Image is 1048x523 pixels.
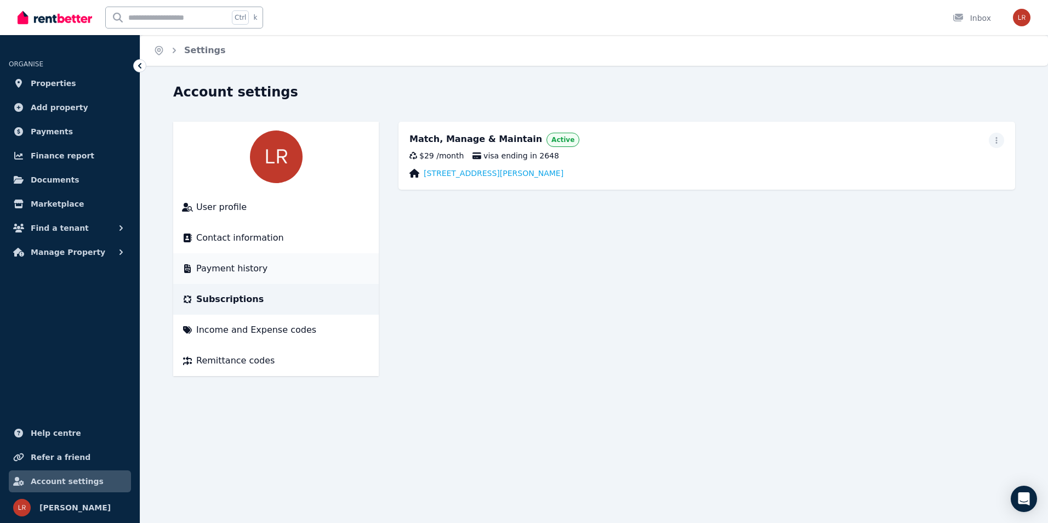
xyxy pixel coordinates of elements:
a: Income and Expense codes [182,323,370,337]
span: visa ending in 2648 [472,150,559,161]
a: Refer a friend [9,446,131,468]
span: Documents [31,173,79,186]
a: Settings [184,45,226,55]
button: Find a tenant [9,217,131,239]
a: Account settings [9,470,131,492]
span: k [253,13,257,22]
span: Remittance codes [196,354,275,367]
img: Lisa Roberts [13,499,31,516]
span: Find a tenant [31,221,89,235]
span: Manage Property [31,246,105,259]
a: Finance report [9,145,131,167]
img: Lisa Roberts [1013,9,1030,26]
a: Add property [9,96,131,118]
span: ORGANISE [9,60,43,68]
nav: Breadcrumb [140,35,239,66]
span: Income and Expense codes [196,323,316,337]
img: Lisa Roberts [250,130,303,183]
span: Payment history [196,262,267,275]
span: Ctrl [232,10,249,25]
a: Properties [9,72,131,94]
span: Contact information [196,231,284,245]
span: Add property [31,101,88,114]
a: Payments [9,121,131,143]
a: User profile [182,201,370,214]
img: RentBetter [18,9,92,26]
span: User profile [196,201,247,214]
span: [PERSON_NAME] [39,501,111,514]
div: Match, Manage & Maintain [409,133,542,147]
span: Account settings [31,475,104,488]
a: [STREET_ADDRESS][PERSON_NAME] [424,168,563,179]
span: Active [551,135,574,144]
a: Remittance codes [182,354,370,367]
a: Help centre [9,422,131,444]
span: Payments [31,125,73,138]
span: Properties [31,77,76,90]
a: Marketplace [9,193,131,215]
a: Documents [9,169,131,191]
a: Payment history [182,262,370,275]
div: $29 / month [409,150,464,161]
span: Refer a friend [31,451,90,464]
span: Subscriptions [196,293,264,306]
a: Subscriptions [182,293,370,306]
div: Inbox [953,13,991,24]
button: Manage Property [9,241,131,263]
span: Help centre [31,427,81,440]
div: Open Intercom Messenger [1011,486,1037,512]
a: Contact information [182,231,370,245]
span: Finance report [31,149,94,162]
span: Marketplace [31,197,84,211]
h1: Account settings [173,83,298,101]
